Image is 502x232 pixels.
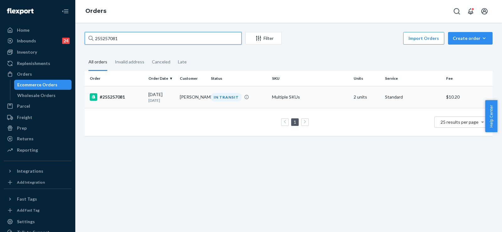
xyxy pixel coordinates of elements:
a: Inbounds24 [4,36,72,46]
a: Settings [4,217,72,227]
button: Help Center [485,100,497,132]
a: Wholesale Orders [14,90,72,100]
div: Add Integration [17,180,45,185]
div: Ecommerce Orders [17,82,57,88]
button: Open notifications [464,5,477,18]
div: Add Fast Tag [17,208,40,213]
div: Inventory [17,49,37,55]
button: Close Navigation [59,5,72,18]
input: Search orders [85,32,242,45]
div: Invalid address [115,54,144,70]
a: Add Integration [4,179,72,186]
ol: breadcrumbs [80,2,111,20]
div: Fast Tags [17,196,37,202]
div: Inbounds [17,38,36,44]
p: [DATE] [148,98,175,103]
div: Replenishments [17,60,50,67]
div: Orders [17,71,32,77]
img: Flexport logo [7,8,34,14]
a: Inventory [4,47,72,57]
div: Customer [180,76,206,81]
div: Returns [17,136,34,142]
th: Fee [444,71,493,86]
div: Reporting [17,147,38,153]
th: Status [208,71,270,86]
a: Orders [4,69,72,79]
button: Filter [245,32,282,45]
div: Integrations [17,168,43,174]
div: Parcel [17,103,30,109]
td: [PERSON_NAME] [177,86,209,108]
a: Orders [85,8,106,14]
th: Order Date [146,71,177,86]
div: Home [17,27,29,33]
div: #255257081 [90,93,143,101]
div: Create order [453,35,488,41]
th: Service [382,71,444,86]
div: Prep [17,125,27,131]
td: $10.20 [444,86,493,108]
div: IN TRANSIT [211,93,242,101]
a: Returns [4,134,72,144]
button: Open account menu [478,5,491,18]
th: SKU [270,71,351,86]
button: Create order [448,32,493,45]
th: Units [351,71,382,86]
a: Reporting [4,145,72,155]
a: Ecommerce Orders [14,80,72,90]
div: Canceled [152,54,170,70]
div: Filter [246,35,281,41]
div: Freight [17,114,32,121]
button: Fast Tags [4,194,72,204]
a: Add Fast Tag [4,207,72,214]
td: Multiple SKUs [270,86,351,108]
div: 24 [62,38,70,44]
div: Wholesale Orders [17,92,56,99]
a: Home [4,25,72,35]
div: All orders [88,54,107,71]
button: Import Orders [403,32,444,45]
p: Standard [385,94,441,100]
th: Order [85,71,146,86]
td: 2 units [351,86,382,108]
div: [DATE] [148,91,175,103]
div: Late [178,54,187,70]
button: Open Search Box [451,5,463,18]
a: Page 1 is your current page [292,119,297,125]
div: Settings [17,219,35,225]
span: 25 results per page [441,119,478,125]
a: Freight [4,112,72,122]
a: Replenishments [4,58,72,68]
button: Integrations [4,166,72,176]
a: Parcel [4,101,72,111]
a: Prep [4,123,72,133]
